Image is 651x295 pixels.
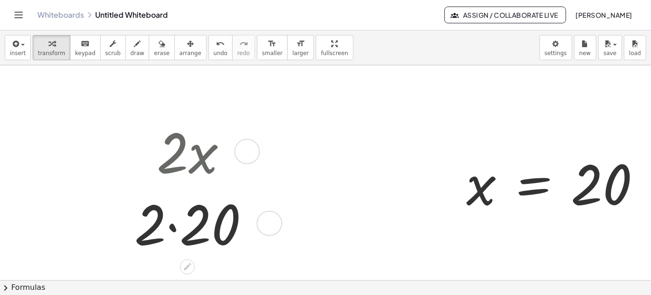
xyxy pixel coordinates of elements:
[292,50,309,56] span: larger
[268,38,277,49] i: format_size
[624,35,646,60] button: load
[237,50,250,56] span: redo
[105,50,121,56] span: scrub
[239,38,248,49] i: redo
[180,50,201,56] span: arrange
[579,50,591,56] span: new
[574,35,596,60] button: new
[568,7,640,23] button: [PERSON_NAME]
[598,35,622,60] button: save
[545,50,567,56] span: settings
[629,50,641,56] span: load
[444,7,566,23] button: Assign / Collaborate Live
[296,38,305,49] i: format_size
[540,35,572,60] button: settings
[603,50,616,56] span: save
[38,50,65,56] span: transform
[257,35,288,60] button: format_sizesmaller
[11,7,26,22] button: Toggle navigation
[180,259,195,274] div: Edit math
[232,35,255,60] button: redoredo
[149,35,174,60] button: erase
[37,10,84,20] a: Whiteboards
[208,35,233,60] button: undoundo
[33,35,70,60] button: transform
[75,50,96,56] span: keypad
[70,35,101,60] button: keyboardkeypad
[174,35,207,60] button: arrange
[316,35,353,60] button: fullscreen
[452,11,558,19] span: Assign / Collaborate Live
[575,11,632,19] span: [PERSON_NAME]
[131,50,145,56] span: draw
[216,38,225,49] i: undo
[81,38,90,49] i: keyboard
[100,35,126,60] button: scrub
[10,50,26,56] span: insert
[214,50,228,56] span: undo
[5,35,31,60] button: insert
[154,50,169,56] span: erase
[262,50,283,56] span: smaller
[287,35,314,60] button: format_sizelarger
[321,50,348,56] span: fullscreen
[125,35,150,60] button: draw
